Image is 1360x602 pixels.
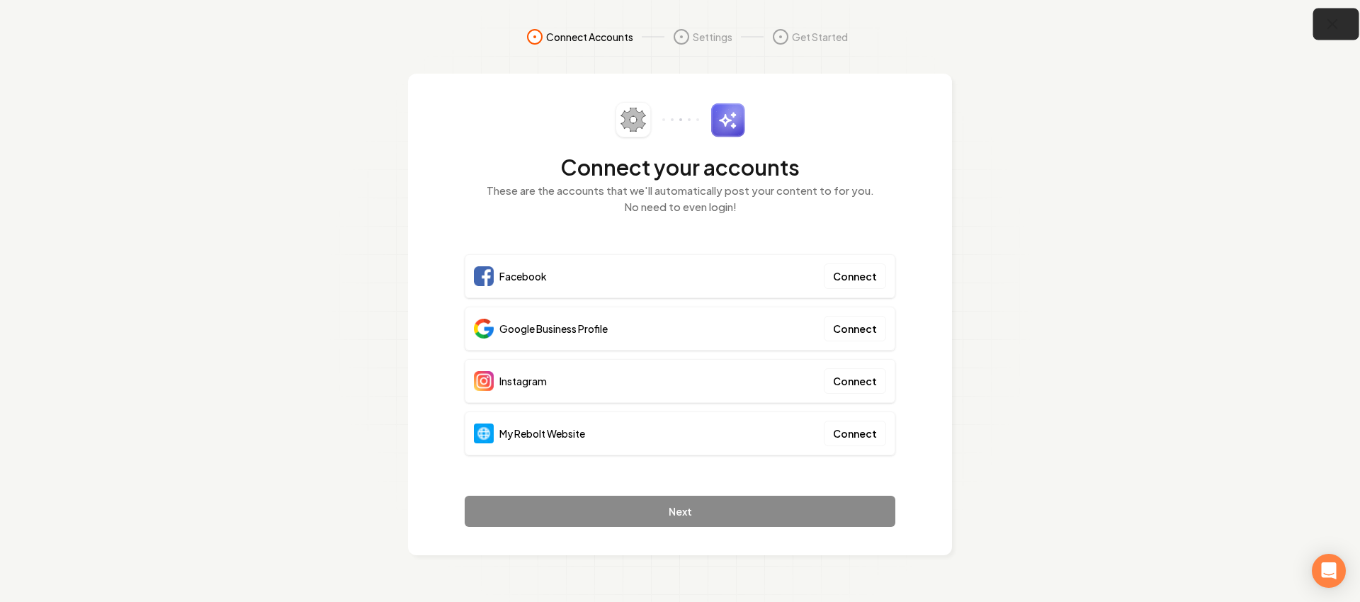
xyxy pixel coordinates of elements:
[824,263,886,289] button: Connect
[474,371,494,391] img: Instagram
[474,319,494,339] img: Google
[474,266,494,286] img: Facebook
[546,30,633,44] span: Connect Accounts
[465,183,895,215] p: These are the accounts that we'll automatically post your content to for you. No need to even login!
[662,118,699,121] img: connector-dots.svg
[693,30,732,44] span: Settings
[474,424,494,443] img: Website
[1312,554,1346,588] div: Open Intercom Messenger
[499,322,608,336] span: Google Business Profile
[499,426,585,441] span: My Rebolt Website
[465,154,895,180] h2: Connect your accounts
[824,368,886,394] button: Connect
[499,269,547,283] span: Facebook
[824,421,886,446] button: Connect
[710,103,745,137] img: sparkles.svg
[792,30,848,44] span: Get Started
[499,374,547,388] span: Instagram
[824,316,886,341] button: Connect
